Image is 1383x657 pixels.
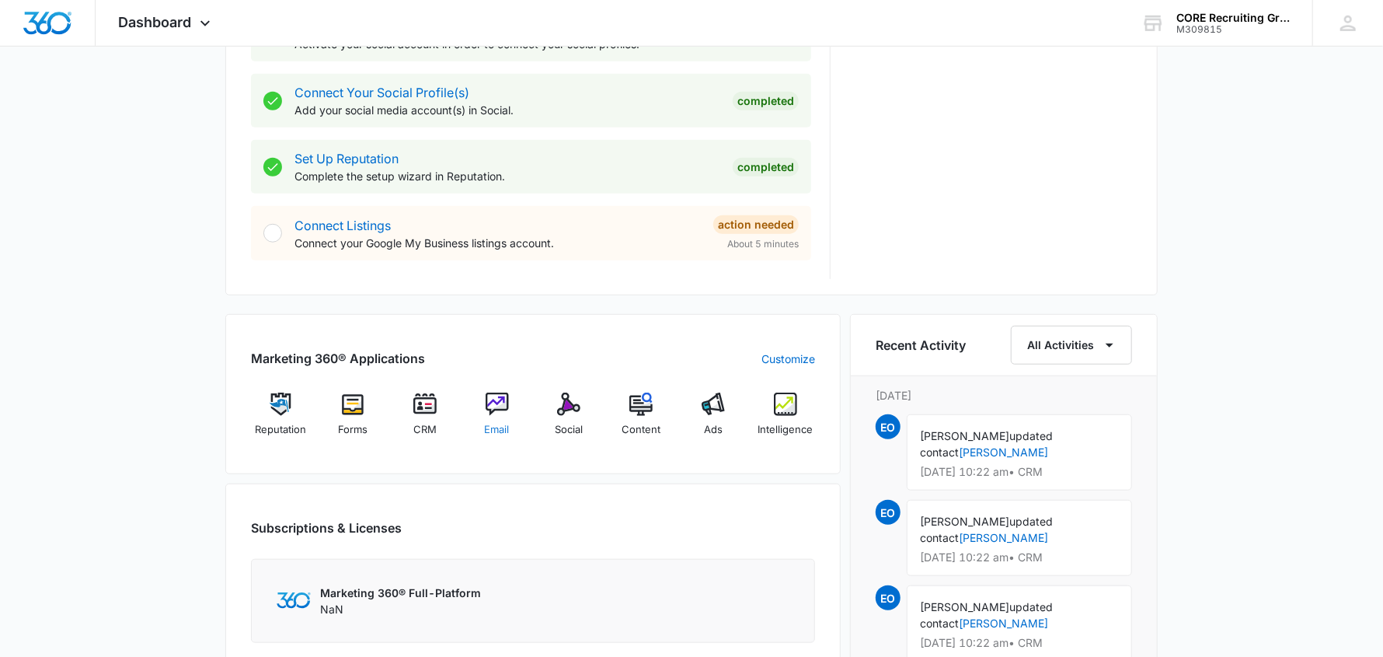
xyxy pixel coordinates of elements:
a: CRM [395,393,455,449]
a: Set Up Reputation [294,151,399,166]
a: [PERSON_NAME] [959,446,1048,459]
span: Social [555,422,583,438]
span: Reputation [255,422,306,438]
img: Marketing 360 Logo [277,592,311,609]
h6: Recent Activity [876,336,966,355]
a: Email [467,393,527,449]
a: Connect Your Social Profile(s) [294,85,469,100]
div: Action Needed [713,215,799,234]
span: Ads [704,422,723,438]
a: [PERSON_NAME] [959,617,1048,630]
a: Customize [761,351,815,367]
span: Email [485,422,510,438]
a: Social [539,393,599,449]
a: Content [611,393,671,449]
span: EO [876,500,901,525]
div: Completed [733,92,799,110]
span: About 5 minutes [727,237,799,251]
a: Forms [323,393,383,449]
a: [PERSON_NAME] [959,531,1048,544]
p: [DATE] 10:22 am • CRM [920,467,1119,477]
p: Marketing 360® Full-Platform [320,585,481,601]
h2: Marketing 360® Applications [251,349,425,368]
span: Forms [338,422,368,438]
p: Connect your Google My Business listings account. [294,235,701,251]
a: Connect Listings [294,218,391,233]
span: [PERSON_NAME] [920,600,1009,613]
div: NaN [320,585,481,617]
p: Add your social media account(s) in Social. [294,102,720,118]
div: Completed [733,158,799,176]
div: account id [1176,24,1290,35]
span: [PERSON_NAME] [920,515,1009,528]
span: CRM [413,422,437,438]
span: Content [622,422,660,438]
button: All Activities [1011,326,1132,365]
p: [DATE] 10:22 am • CRM [920,552,1119,563]
span: Intelligence [758,422,813,438]
div: account name [1176,12,1290,24]
span: EO [876,414,901,439]
p: [DATE] 10:22 am • CRM [920,638,1119,648]
span: EO [876,585,901,610]
p: Complete the setup wizard in Reputation. [294,168,720,184]
a: Reputation [251,393,311,449]
span: Dashboard [119,14,192,30]
span: [PERSON_NAME] [920,429,1009,442]
a: Ads [684,393,744,449]
a: Intelligence [755,393,815,449]
p: [DATE] [876,387,1132,404]
h2: Subscriptions & Licenses [251,519,402,537]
